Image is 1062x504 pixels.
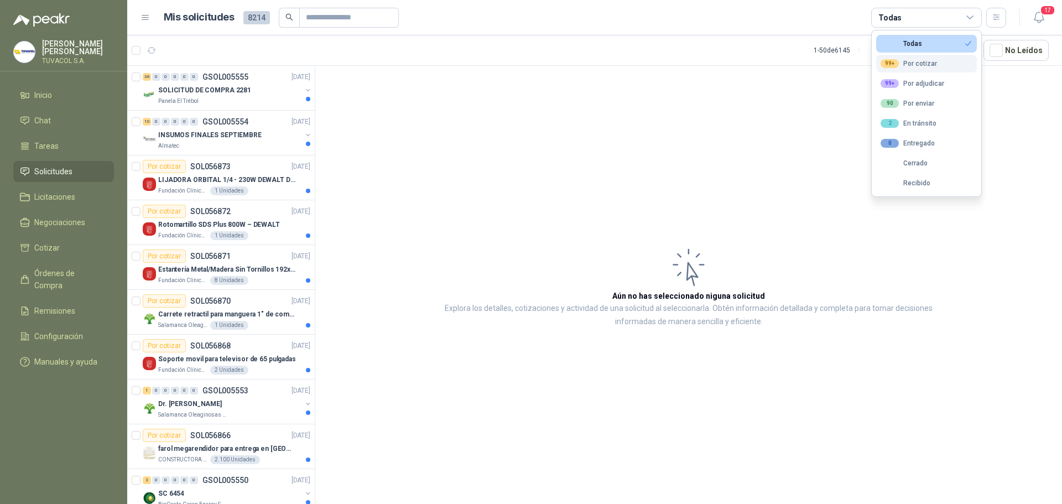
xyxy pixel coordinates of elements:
[143,357,156,370] img: Company Logo
[164,9,235,25] h1: Mis solicitudes
[190,432,231,439] p: SOL056866
[881,99,934,108] div: Por enviar
[143,476,151,484] div: 2
[42,40,114,55] p: [PERSON_NAME] [PERSON_NAME]
[291,251,310,262] p: [DATE]
[13,110,114,131] a: Chat
[143,446,156,460] img: Company Logo
[158,489,184,499] p: SC 6454
[13,237,114,258] a: Cotizar
[158,411,228,419] p: Salamanca Oleaginosas SAS
[127,155,315,200] a: Por cotizarSOL056873[DATE] Company LogoLIJADORA ORBITAL 1/4 - 230W DEWALT DWE6411-B3Fundación Clí...
[171,118,179,126] div: 0
[34,305,75,317] span: Remisiones
[143,222,156,236] img: Company Logo
[158,186,208,195] p: Fundación Clínica Shaio
[13,326,114,347] a: Configuración
[210,366,248,375] div: 2 Unidades
[202,387,248,394] p: GSOL005553
[190,163,231,170] p: SOL056873
[190,387,198,394] div: 0
[158,455,208,464] p: CONSTRUCTORA GRUPO FIP
[143,402,156,415] img: Company Logo
[143,267,156,280] img: Company Logo
[1040,5,1055,15] span: 17
[202,118,248,126] p: GSOL005554
[190,73,198,81] div: 0
[127,245,315,290] a: Por cotizarSOL056871[DATE] Company LogoEstantería Metal/Madera Sin Tornillos 192x100x50 cm 5 Nive...
[285,13,293,21] span: search
[162,387,170,394] div: 0
[34,216,85,228] span: Negociaciones
[158,309,296,320] p: Carrete retractil para manguera 1" de combustible
[13,263,114,296] a: Órdenes de Compra
[881,59,937,68] div: Por cotizar
[876,134,977,152] button: 0Entregado
[291,341,310,351] p: [DATE]
[143,384,313,419] a: 1 0 0 0 0 0 GSOL005553[DATE] Company LogoDr. [PERSON_NAME]Salamanca Oleaginosas SAS
[127,200,315,245] a: Por cotizarSOL056872[DATE] Company LogoRotomartillo SDS Plus 800W – DEWALTFundación Clínica Shaio...
[158,142,179,150] p: Almatec
[180,387,189,394] div: 0
[127,290,315,335] a: Por cotizarSOL056870[DATE] Company LogoCarrete retractil para manguera 1" de combustibleSalamanca...
[143,387,151,394] div: 1
[158,399,222,409] p: Dr. [PERSON_NAME]
[143,160,186,173] div: Por cotizar
[814,41,886,59] div: 1 - 50 de 6145
[42,58,114,64] p: TUVACOL S.A.
[13,85,114,106] a: Inicio
[127,335,315,380] a: Por cotizarSOL056868[DATE] Company LogoSoporte movil para televisor de 65 pulgadasFundación Clíni...
[158,85,251,96] p: SOLICITUD DE COMPRA 2281
[13,351,114,372] a: Manuales y ayuda
[190,252,231,260] p: SOL056871
[158,264,296,275] p: Estantería Metal/Madera Sin Tornillos 192x100x50 cm 5 Niveles Gris
[881,40,922,48] div: Todas
[190,118,198,126] div: 0
[881,119,899,128] div: 2
[34,165,72,178] span: Solicitudes
[881,79,944,88] div: Por adjudicar
[210,455,260,464] div: 2.100 Unidades
[143,429,186,442] div: Por cotizar
[158,354,296,365] p: Soporte movil para televisor de 65 pulgadas
[143,294,186,308] div: Por cotizar
[143,118,151,126] div: 10
[34,115,51,127] span: Chat
[152,73,160,81] div: 0
[210,276,248,285] div: 8 Unidades
[34,191,75,203] span: Licitaciones
[881,99,899,108] div: 90
[291,430,310,441] p: [DATE]
[143,178,156,191] img: Company Logo
[143,70,313,106] a: 36 0 0 0 0 0 GSOL005555[DATE] Company LogoSOLICITUD DE COMPRA 2281Panela El Trébol
[876,154,977,172] button: Cerrado
[13,13,70,27] img: Logo peakr
[158,366,208,375] p: Fundación Clínica Shaio
[34,89,52,101] span: Inicio
[162,118,170,126] div: 0
[171,73,179,81] div: 0
[180,118,189,126] div: 0
[158,321,208,330] p: Salamanca Oleaginosas SAS
[881,139,935,148] div: Entregado
[143,339,186,352] div: Por cotizar
[881,139,899,148] div: 0
[190,207,231,215] p: SOL056872
[202,476,248,484] p: GSOL005550
[162,73,170,81] div: 0
[13,136,114,157] a: Tareas
[13,186,114,207] a: Licitaciones
[876,95,977,112] button: 90Por enviar
[291,386,310,396] p: [DATE]
[152,387,160,394] div: 0
[152,118,160,126] div: 0
[152,476,160,484] div: 0
[158,276,208,285] p: Fundación Clínica Shaio
[143,312,156,325] img: Company Logo
[162,476,170,484] div: 0
[881,119,936,128] div: En tránsito
[158,130,262,141] p: INSUMOS FINALES SEPTIEMBRE
[881,159,928,167] div: Cerrado
[171,387,179,394] div: 0
[143,73,151,81] div: 36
